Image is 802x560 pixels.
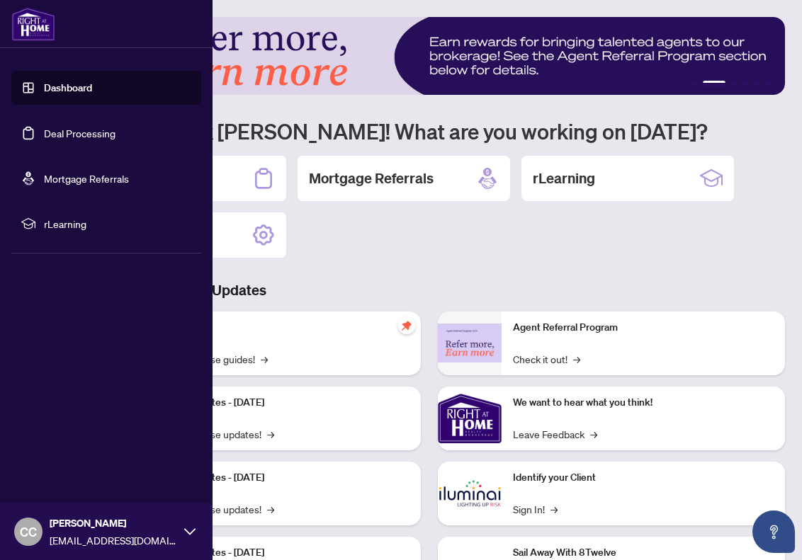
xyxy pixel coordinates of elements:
img: logo [11,7,55,41]
span: pushpin [398,317,415,334]
a: Dashboard [44,81,92,94]
img: We want to hear what you think! [438,387,502,450]
a: Leave Feedback→ [513,426,597,442]
a: Mortgage Referrals [44,172,129,185]
span: → [573,351,580,367]
span: [PERSON_NAME] [50,515,177,531]
h3: Brokerage & Industry Updates [74,280,785,300]
a: Check it out!→ [513,351,580,367]
span: [EMAIL_ADDRESS][DOMAIN_NAME] [50,532,177,548]
p: Agent Referral Program [513,320,774,336]
p: Identify your Client [513,470,774,486]
span: CC [20,522,37,542]
span: → [550,501,558,517]
p: Self-Help [149,320,410,336]
a: Deal Processing [44,127,115,139]
button: 1 [691,81,697,86]
span: → [590,426,597,442]
a: Sign In!→ [513,501,558,517]
button: 5 [754,81,759,86]
img: Agent Referral Program [438,324,502,362]
span: → [261,351,268,367]
button: 6 [765,81,771,86]
img: Slide 1 [74,17,785,95]
p: We want to hear what you think! [513,395,774,411]
h1: Welcome back [PERSON_NAME]! What are you working on [DATE]? [74,118,785,144]
button: 3 [731,81,737,86]
p: Platform Updates - [DATE] [149,395,410,411]
button: Open asap [752,510,795,553]
span: → [267,501,274,517]
p: Platform Updates - [DATE] [149,470,410,486]
span: → [267,426,274,442]
h2: rLearning [533,168,595,188]
button: 4 [742,81,748,86]
span: rLearning [44,216,191,232]
img: Identify your Client [438,462,502,525]
button: 2 [703,81,725,86]
h2: Mortgage Referrals [309,168,434,188]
